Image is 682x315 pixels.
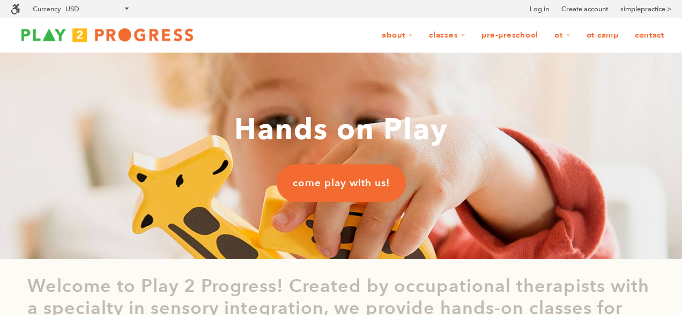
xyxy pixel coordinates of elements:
a: OT Camp [580,25,626,46]
a: OT [547,25,577,46]
label: Currency [33,5,61,13]
a: Log in [530,4,549,14]
span: come play with us! [293,176,390,190]
a: Create account [561,4,608,14]
a: Pre-Preschool [475,25,545,46]
img: Play2Progress logo [11,24,204,46]
a: Contact [628,25,671,46]
a: About [375,25,420,46]
a: simplepractice > [620,4,671,14]
a: come play with us! [277,164,406,202]
a: Classes [422,25,472,46]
